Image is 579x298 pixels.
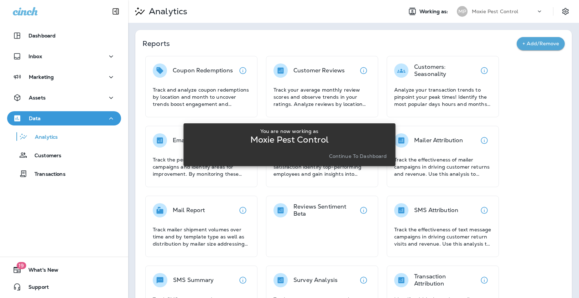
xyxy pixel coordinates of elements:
[329,153,387,159] p: Continue to Dashboard
[7,49,121,63] button: Inbox
[173,277,214,284] p: SMS Summary
[153,156,250,178] p: Track the performance of your email campaigns and identify areas for improvement. By monitoring t...
[21,284,49,293] span: Support
[457,6,468,17] div: MP
[260,128,318,134] p: You are now working as
[477,133,491,148] button: View details
[106,4,126,19] button: Collapse Sidebar
[7,280,121,294] button: Support
[153,86,250,108] p: Track and analyze coupon redemptions by location and month to uncover trends boost engagement and...
[394,156,491,178] p: Track the effectiveness of mailer campaigns in driving customer returns and revenue. Use this ana...
[7,91,121,105] button: Assets
[28,33,56,38] p: Dashboard
[28,134,58,141] p: Analytics
[7,70,121,84] button: Marketing
[477,203,491,217] button: View details
[414,207,458,214] p: SMS Attribution
[27,171,66,178] p: Transactions
[173,67,233,74] p: Coupon Redemptions
[414,137,463,144] p: Mailer Attribution
[21,267,58,276] span: What's New
[29,115,41,121] p: Data
[477,63,491,78] button: View details
[559,5,572,18] button: Settings
[394,86,491,108] p: Analyze your transaction trends to pinpoint your peak times! Identify the most popular days hours...
[414,63,477,78] p: Customers: Seasonality
[28,53,42,59] p: Inbox
[250,137,329,143] p: Moxie Pest Control
[7,129,121,144] button: Analytics
[477,273,491,287] button: View details
[517,37,565,50] button: + Add/Remove
[27,153,61,159] p: Customers
[326,151,390,161] button: Continue to Dashboard
[29,74,54,80] p: Marketing
[419,9,450,15] span: Working as:
[7,166,121,181] button: Transactions
[173,137,212,144] p: Email General
[7,148,121,163] button: Customers
[173,207,205,214] p: Mail Report
[153,226,250,247] p: Track mailer shipment volumes over time and by template type as well as distribution by mailer si...
[472,9,518,14] p: Moxie Pest Control
[142,38,517,48] p: Reports
[16,262,26,269] span: 19
[394,226,491,247] p: Track the effectiveness of text message campaigns in driving customer return visits and revenue. ...
[146,6,187,17] p: Analytics
[414,273,477,287] p: Transaction Attribution
[29,95,46,101] p: Assets
[7,111,121,125] button: Data
[7,263,121,277] button: 19What's New
[7,29,121,43] button: Dashboard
